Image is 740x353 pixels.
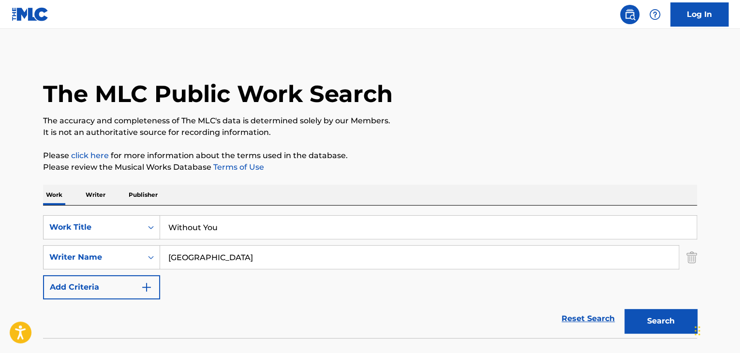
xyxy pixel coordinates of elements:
p: Please review the Musical Works Database [43,162,697,173]
div: Help [645,5,665,24]
p: Writer [83,185,108,205]
img: search [624,9,636,20]
div: Work Title [49,221,136,233]
a: Terms of Use [211,162,264,172]
div: Writer Name [49,251,136,263]
a: Reset Search [557,308,620,329]
img: 9d2ae6d4665cec9f34b9.svg [141,281,152,293]
p: Work [43,185,65,205]
a: click here [71,151,109,160]
p: The accuracy and completeness of The MLC's data is determined solely by our Members. [43,115,697,127]
form: Search Form [43,215,697,338]
p: It is not an authoritative source for recording information. [43,127,697,138]
iframe: Chat Widget [692,307,740,353]
a: Log In [670,2,728,27]
img: MLC Logo [12,7,49,21]
img: Delete Criterion [686,245,697,269]
div: Drag [695,316,700,345]
button: Search [624,309,697,333]
h1: The MLC Public Work Search [43,79,393,108]
button: Add Criteria [43,275,160,299]
img: help [649,9,661,20]
p: Please for more information about the terms used in the database. [43,150,697,162]
a: Public Search [620,5,639,24]
p: Publisher [126,185,161,205]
